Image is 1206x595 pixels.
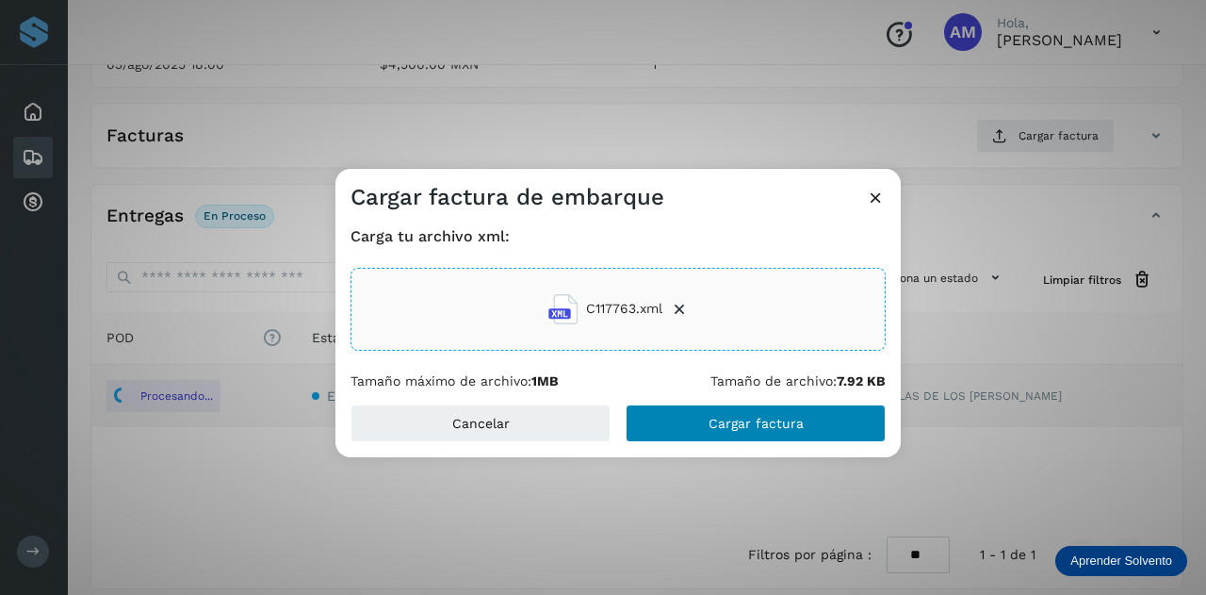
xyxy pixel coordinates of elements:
[350,184,664,211] h3: Cargar factura de embarque
[452,417,510,430] span: Cancelar
[626,405,886,442] button: Cargar factura
[350,227,886,245] h4: Carga tu archivo xml:
[710,373,886,389] p: Tamaño de archivo:
[350,373,559,389] p: Tamaño máximo de archivo:
[531,373,559,388] b: 1MB
[1070,554,1172,569] p: Aprender Solvento
[350,405,611,442] button: Cancelar
[709,417,804,430] span: Cargar factura
[1055,546,1187,576] div: Aprender Solvento
[586,299,662,319] span: C117763.xml
[837,373,886,388] b: 7.92 KB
